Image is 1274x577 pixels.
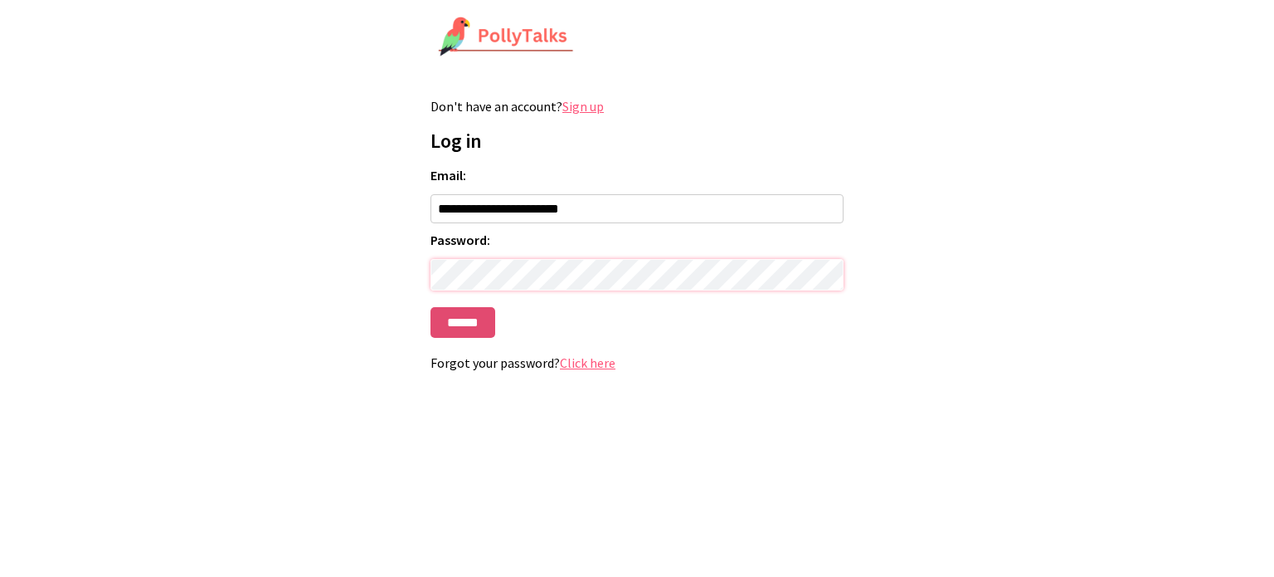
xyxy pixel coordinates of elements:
[560,355,615,371] a: Click here
[430,98,844,115] p: Don't have an account?
[430,167,844,183] label: Email:
[430,355,844,371] p: Forgot your password?
[430,128,844,154] h1: Log in
[438,17,574,58] img: PollyTalks Logo
[562,98,604,115] a: Sign up
[430,232,844,248] label: Password:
